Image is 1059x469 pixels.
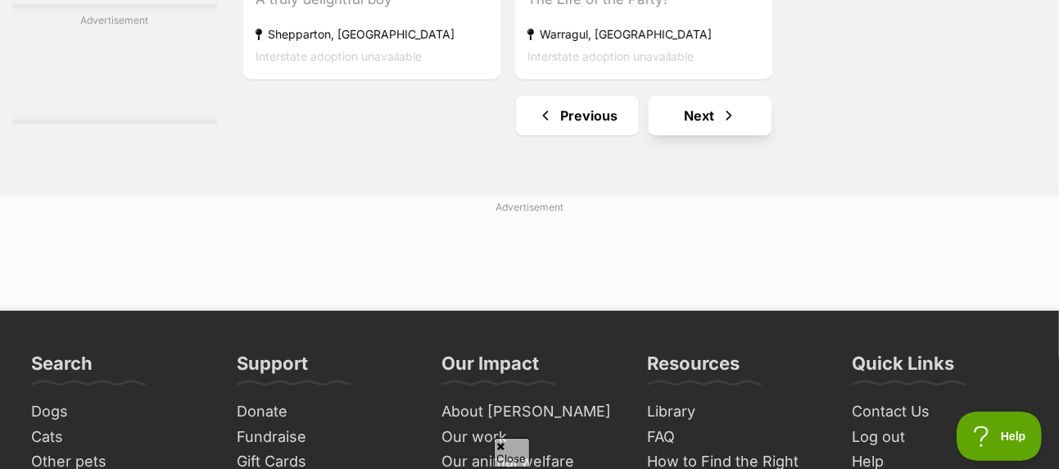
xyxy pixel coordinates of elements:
span: Interstate adoption unavailable [527,49,694,63]
a: Dogs [25,399,214,425]
h3: Our Impact [441,352,539,385]
a: FAQ [640,425,830,450]
a: Previous page [516,96,639,135]
h3: Resources [647,352,740,385]
strong: Shepparton, [GEOGRAPHIC_DATA] [256,23,488,45]
iframe: Help Scout Beacon - Open [957,412,1043,461]
a: Our work [435,425,624,450]
strong: Warragul, [GEOGRAPHIC_DATA] [527,23,760,45]
div: Advertisement [12,4,217,124]
nav: Pagination [242,96,1047,135]
a: Library [640,399,830,425]
h3: Support [237,352,308,385]
a: About [PERSON_NAME] [435,399,624,425]
span: Close [494,438,530,467]
a: Fundraise [230,425,419,450]
span: Interstate adoption unavailable [256,49,422,63]
a: Cats [25,425,214,450]
a: Contact Us [845,399,1034,425]
h3: Search [31,352,93,385]
a: Next page [649,96,772,135]
a: Donate [230,399,419,425]
h3: Quick Links [852,352,954,385]
a: Log out [845,425,1034,450]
